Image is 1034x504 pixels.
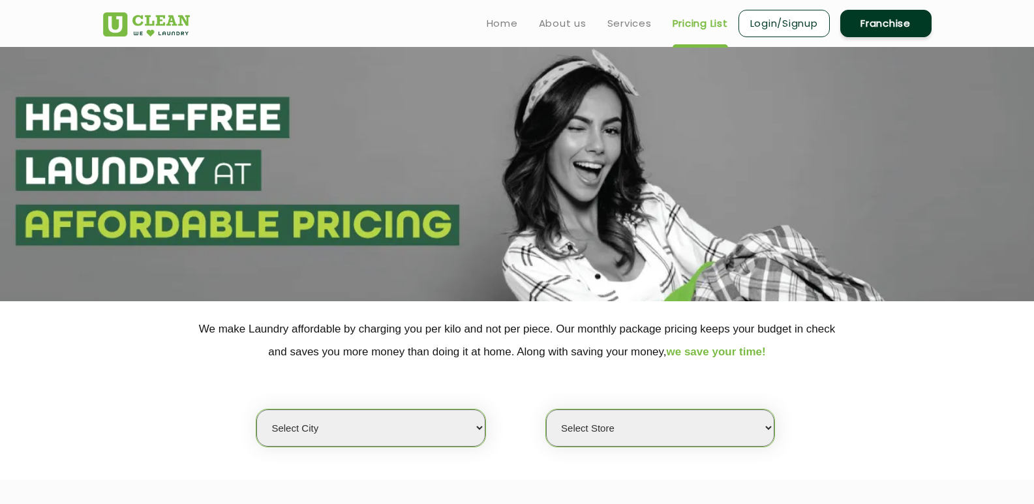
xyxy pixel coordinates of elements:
[673,16,728,31] a: Pricing List
[840,10,932,37] a: Franchise
[607,16,652,31] a: Services
[539,16,586,31] a: About us
[738,10,830,37] a: Login/Signup
[487,16,518,31] a: Home
[667,346,766,358] span: we save your time!
[103,318,932,363] p: We make Laundry affordable by charging you per kilo and not per piece. Our monthly package pricin...
[103,12,190,37] img: UClean Laundry and Dry Cleaning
